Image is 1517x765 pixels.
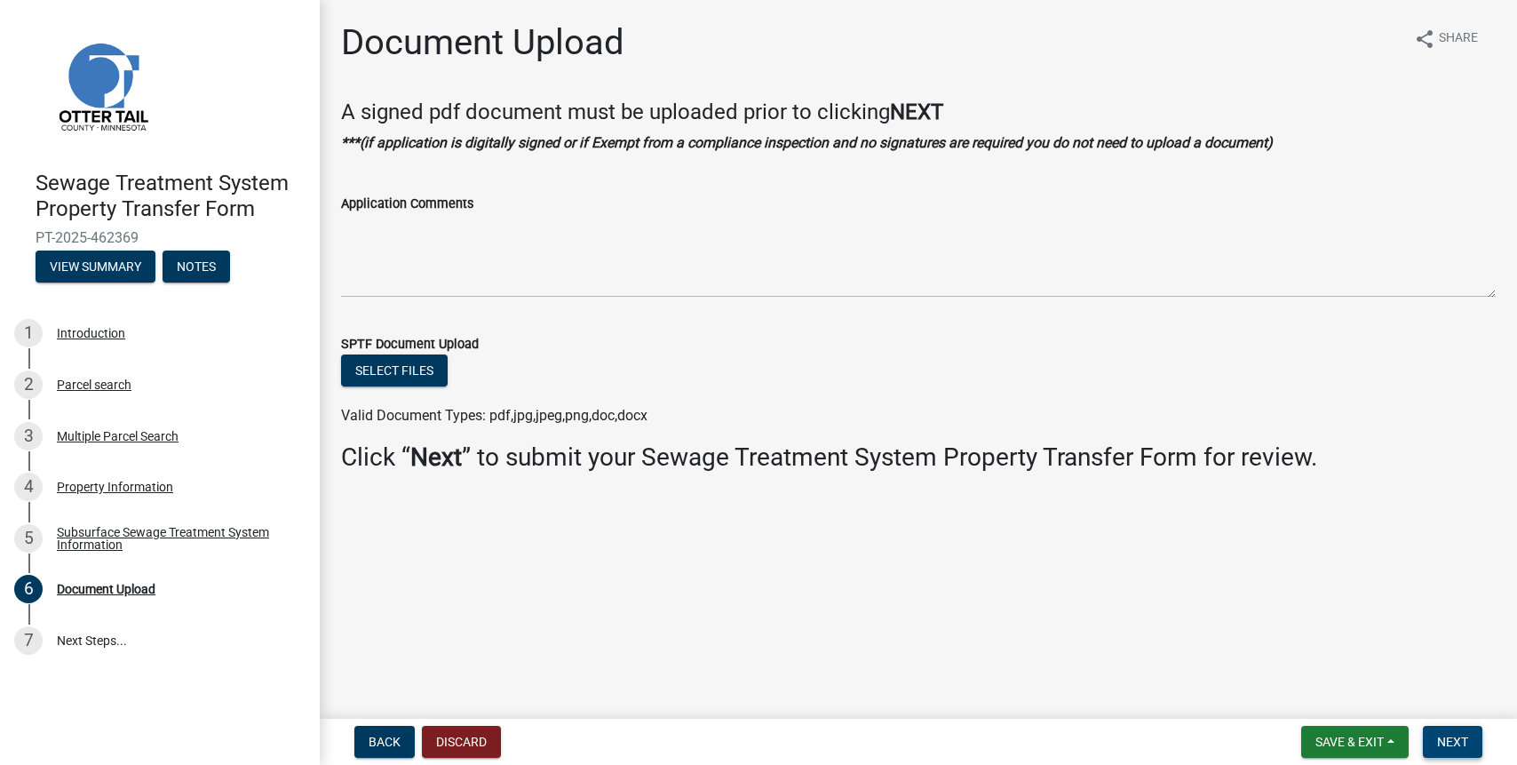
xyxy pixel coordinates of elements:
strong: NEXT [890,100,943,124]
span: Valid Document Types: pdf,jpg,jpeg,png,doc,docx [341,407,647,424]
strong: ***(if application is digitally signed or if Exempt from a compliance inspection and no signature... [341,134,1273,151]
div: 5 [14,524,43,553]
div: 4 [14,473,43,501]
label: SPTF Document Upload [341,339,479,351]
img: Otter Tail County, Minnesota [36,19,169,152]
div: 7 [14,626,43,655]
button: Discard [422,726,501,758]
button: Save & Exit [1301,726,1409,758]
button: Select files [341,355,448,386]
div: Document Upload [57,583,155,595]
span: PT-2025-462369 [36,229,284,246]
div: Multiple Parcel Search [57,430,179,442]
div: 1 [14,319,43,347]
div: Property Information [57,481,173,493]
h4: Sewage Treatment System Property Transfer Form [36,171,306,222]
span: Back [369,735,401,749]
i: share [1414,28,1435,50]
div: 6 [14,575,43,603]
strong: Next [410,442,462,472]
button: Next [1423,726,1482,758]
span: Share [1439,28,1478,50]
div: Parcel search [57,379,131,391]
h4: A signed pdf document must be uploaded prior to clicking [341,100,1496,125]
h1: Document Upload [341,21,624,64]
span: Save & Exit [1315,735,1384,749]
button: Notes [163,251,230,283]
div: 2 [14,371,43,399]
button: View Summary [36,251,155,283]
div: 3 [14,422,43,450]
label: Application Comments [341,198,473,211]
button: Back [354,726,415,758]
h3: Click “ ” to submit your Sewage Treatment System Property Transfer Form for review. [341,442,1496,473]
wm-modal-confirm: Notes [163,260,230,275]
div: Introduction [57,327,125,339]
span: Next [1437,735,1468,749]
button: shareShare [1400,21,1492,56]
div: Subsurface Sewage Treatment System Information [57,526,291,551]
wm-modal-confirm: Summary [36,260,155,275]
